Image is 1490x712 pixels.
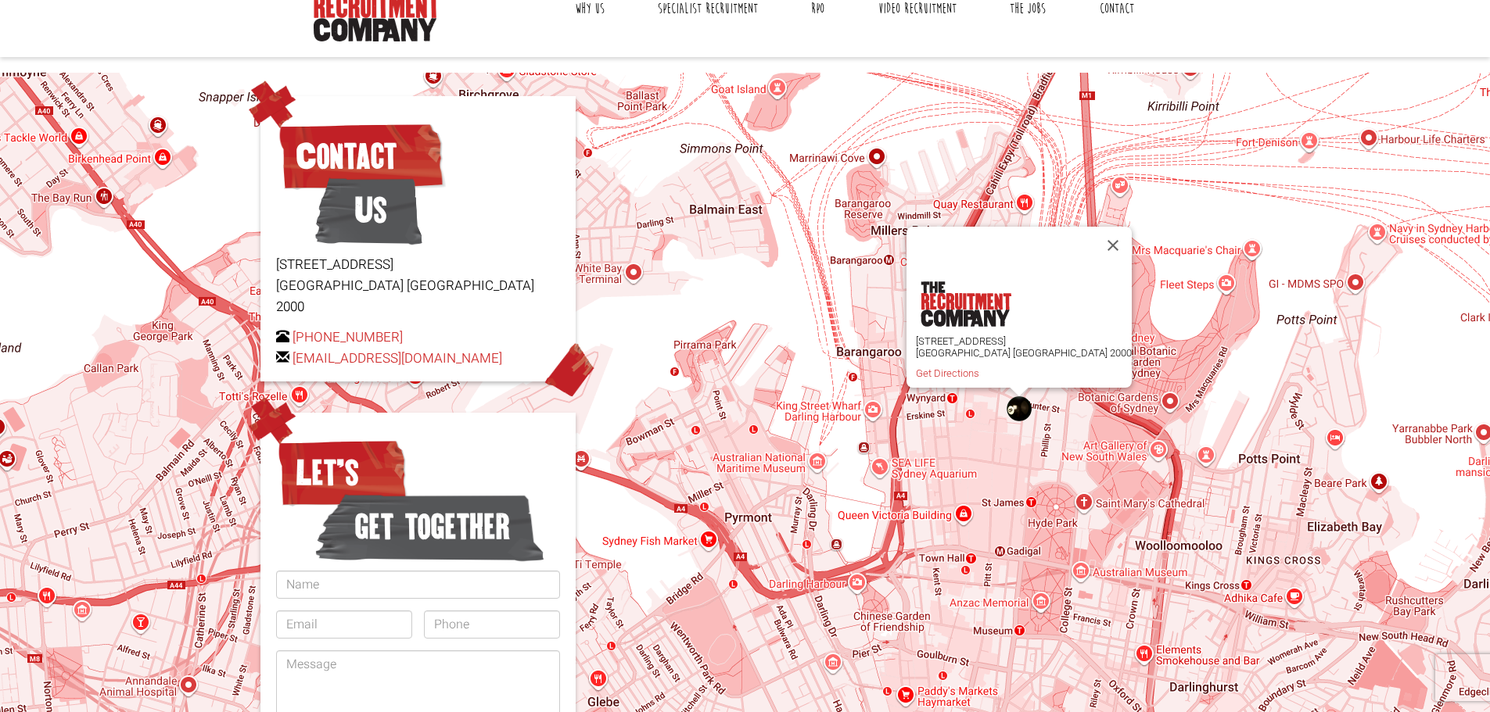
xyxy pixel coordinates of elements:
span: Us [315,171,422,249]
a: [PHONE_NUMBER] [293,327,403,347]
div: The Recruitment Company [1007,396,1032,421]
a: Get Directions [916,367,979,379]
input: Name [276,571,560,599]
span: Let’s [276,434,408,512]
button: Cerrar [1094,227,1132,264]
input: Phone [424,610,560,639]
span: get together [315,488,544,566]
a: [EMAIL_ADDRESS][DOMAIN_NAME] [293,349,502,368]
img: the-recruitment-company.png [920,281,1011,327]
p: [STREET_ADDRESS] [GEOGRAPHIC_DATA] [GEOGRAPHIC_DATA] 2000 [916,335,1132,359]
p: [STREET_ADDRESS] [GEOGRAPHIC_DATA] [GEOGRAPHIC_DATA] 2000 [276,254,560,318]
input: Email [276,610,412,639]
span: Contact [276,117,446,195]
